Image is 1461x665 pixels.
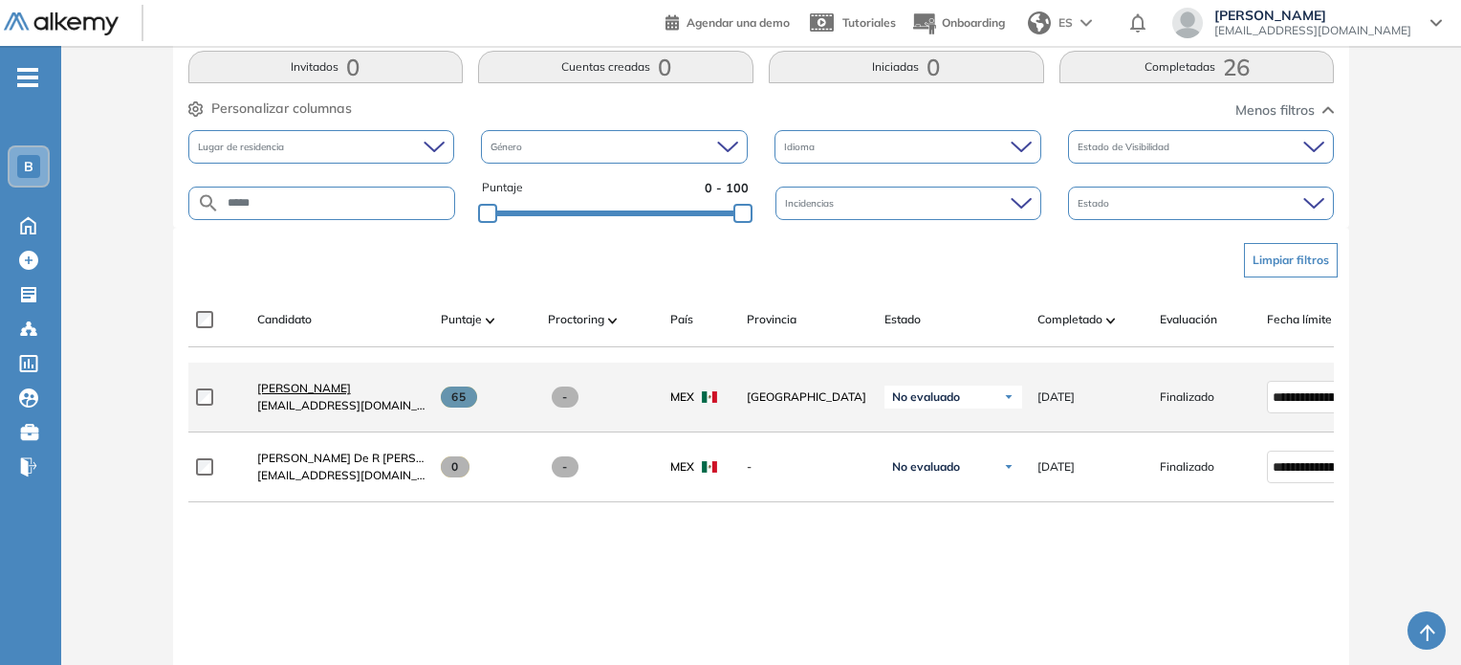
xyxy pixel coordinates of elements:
[1214,8,1411,23] span: [PERSON_NAME]
[774,130,1041,164] div: Idioma
[1267,311,1332,328] span: Fecha límite
[552,387,579,408] span: -
[4,12,119,36] img: Logo
[491,140,526,154] span: Género
[1003,391,1014,403] img: Ícono de flecha
[552,456,579,477] span: -
[670,388,694,406] span: MEX
[1037,311,1102,328] span: Completado
[257,451,476,465] span: [PERSON_NAME] De R [PERSON_NAME]
[942,15,1005,30] span: Onboarding
[687,15,790,30] span: Agendar una demo
[17,76,38,79] i: -
[747,388,869,406] span: [GEOGRAPHIC_DATA]
[211,99,352,119] span: Personalizar columnas
[747,458,869,476] span: -
[482,179,523,197] span: Puntaje
[1078,140,1173,154] span: Estado de Visibilidad
[257,397,425,414] span: [EMAIL_ADDRESS][DOMAIN_NAME]
[608,318,618,323] img: [missing "en.ARROW_ALT" translation]
[702,391,717,403] img: MEX
[705,179,749,197] span: 0 - 100
[784,140,818,154] span: Idioma
[257,467,425,484] span: [EMAIL_ADDRESS][DOMAIN_NAME]
[702,461,717,473] img: MEX
[1068,130,1335,164] div: Estado de Visibilidad
[1028,11,1051,34] img: world
[769,51,1044,83] button: Iniciadas0
[747,311,796,328] span: Provincia
[1235,100,1315,121] span: Menos filtros
[24,159,33,174] span: B
[665,10,790,33] a: Agendar una demo
[775,187,1041,220] div: Incidencias
[670,311,693,328] span: País
[257,311,312,328] span: Candidato
[197,191,220,215] img: SEARCH_ALT
[1160,388,1214,406] span: Finalizado
[911,3,1005,44] button: Onboarding
[1106,318,1116,323] img: [missing "en.ARROW_ALT" translation]
[441,456,470,477] span: 0
[1003,461,1014,473] img: Ícono de flecha
[670,458,694,476] span: MEX
[1214,23,1411,38] span: [EMAIL_ADDRESS][DOMAIN_NAME]
[188,51,464,83] button: Invitados0
[1037,388,1075,406] span: [DATE]
[188,130,455,164] div: Lugar de residencia
[257,450,425,467] a: [PERSON_NAME] De R [PERSON_NAME]
[481,130,748,164] div: Género
[257,380,425,397] a: [PERSON_NAME]
[1068,187,1334,220] div: Estado
[486,318,495,323] img: [missing "en.ARROW_ALT" translation]
[1244,243,1338,277] button: Limpiar filtros
[892,459,960,475] span: No evaluado
[1078,196,1113,211] span: Estado
[1037,458,1075,476] span: [DATE]
[188,99,352,119] button: Personalizar columnas
[257,381,351,395] span: [PERSON_NAME]
[478,51,753,83] button: Cuentas creadas0
[1235,100,1334,121] button: Menos filtros
[441,387,478,408] span: 65
[1059,51,1335,83] button: Completadas26
[892,389,960,405] span: No evaluado
[1160,311,1217,328] span: Evaluación
[198,140,288,154] span: Lugar de residencia
[842,15,896,30] span: Tutoriales
[1080,19,1092,27] img: arrow
[1058,14,1073,32] span: ES
[441,311,482,328] span: Puntaje
[548,311,604,328] span: Proctoring
[785,196,838,211] span: Incidencias
[884,311,921,328] span: Estado
[1160,458,1214,476] span: Finalizado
